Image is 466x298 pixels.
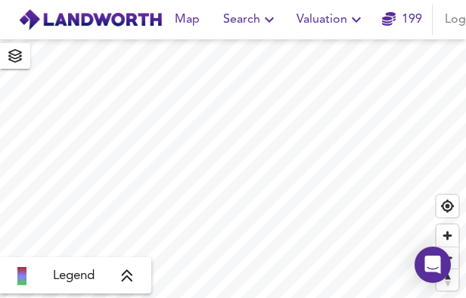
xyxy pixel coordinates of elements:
img: logo [18,8,163,31]
a: 199 [382,9,422,30]
button: Search [217,5,284,35]
button: Valuation [290,5,371,35]
span: Valuation [297,9,365,30]
span: Legend [53,267,95,285]
button: Zoom in [436,225,458,247]
span: Search [223,9,278,30]
button: 199 [377,5,426,35]
div: Open Intercom Messenger [415,247,451,283]
span: Map [169,9,205,30]
button: Map [163,5,211,35]
button: Find my location [436,195,458,217]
